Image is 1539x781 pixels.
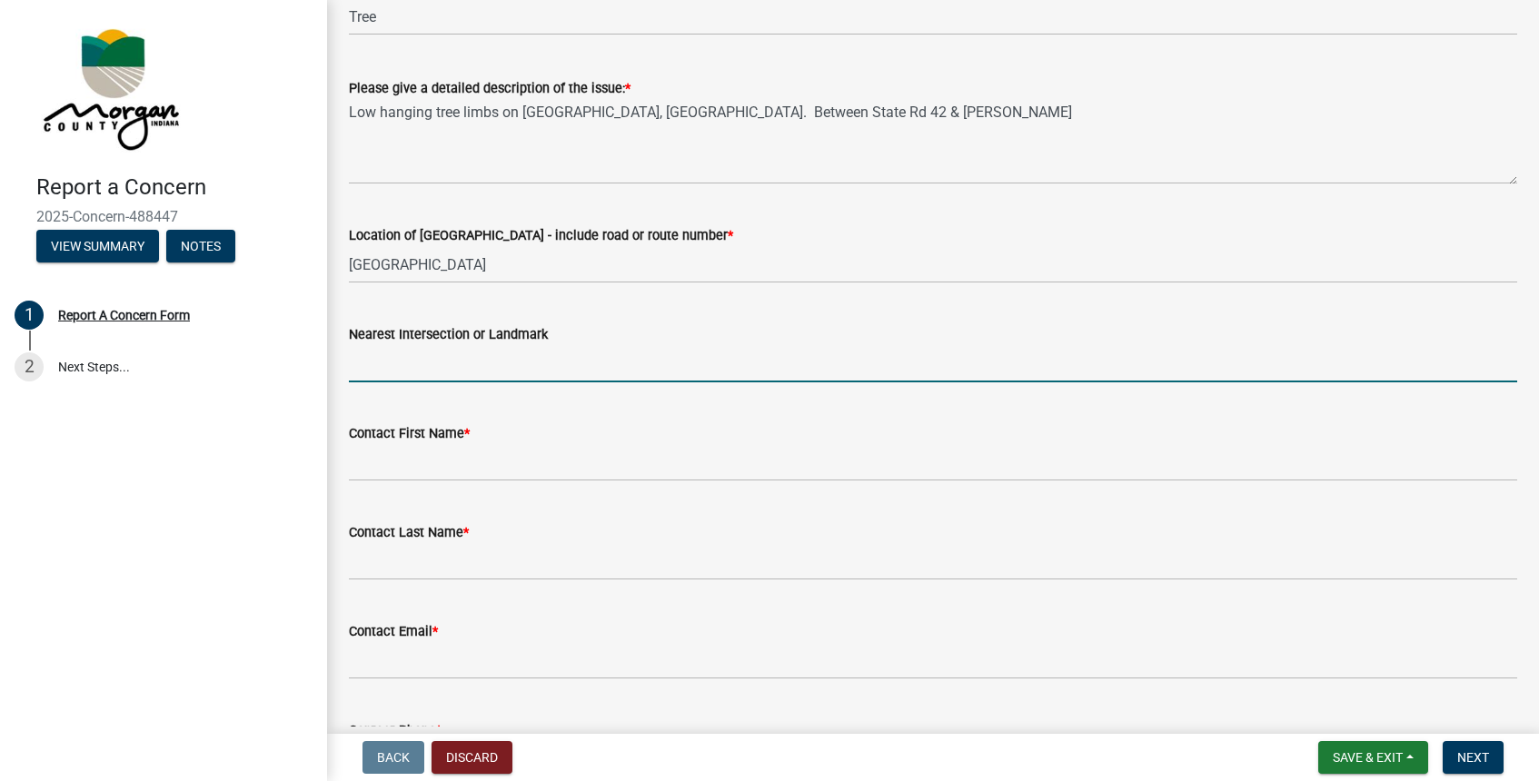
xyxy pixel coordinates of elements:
span: Back [377,750,410,765]
button: Save & Exit [1318,741,1428,774]
wm-modal-confirm: Summary [36,240,159,254]
div: Report A Concern Form [58,309,190,321]
label: Nearest Intersection or Landmark [349,329,548,341]
button: Back [362,741,424,774]
label: Please give a detailed description of the issue: [349,83,630,95]
wm-modal-confirm: Notes [166,240,235,254]
button: Next [1443,741,1504,774]
button: Notes [166,230,235,262]
span: 2025-Concern-488447 [36,208,291,225]
label: Contact Email [349,626,438,638]
div: 1 [15,301,44,330]
span: Save & Exit [1333,750,1403,765]
label: Contact First Name [349,428,470,440]
span: Next [1457,750,1489,765]
h4: Report a Concern [36,174,313,201]
img: Morgan County, Indiana [36,19,183,155]
div: 2 [15,352,44,381]
label: Contact Last Name [349,527,469,539]
button: View Summary [36,230,159,262]
button: Discard [432,741,512,774]
label: Contact Phone [349,725,442,737]
label: Location of [GEOGRAPHIC_DATA] - include road or route number [349,230,733,242]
